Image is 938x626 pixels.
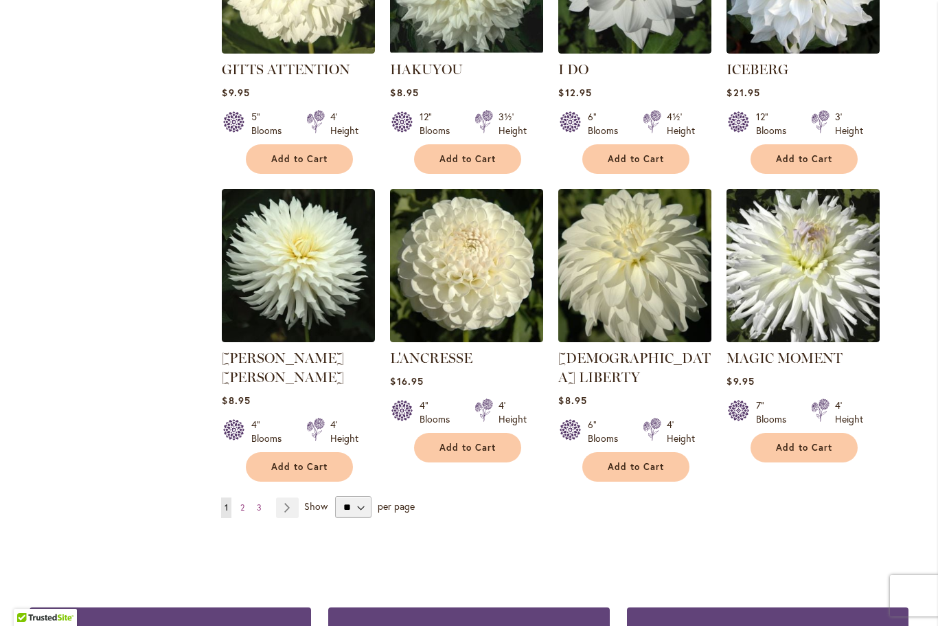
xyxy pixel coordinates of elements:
[776,153,832,165] span: Add to Cart
[582,144,689,174] button: Add to Cart
[271,461,328,473] span: Add to Cart
[390,332,543,345] a: L'ANCRESSE
[330,110,358,137] div: 4' Height
[558,43,711,56] a: I DO
[237,498,248,518] a: 2
[414,144,521,174] button: Add to Cart
[390,375,423,388] span: $16.95
[835,399,863,426] div: 4' Height
[420,399,458,426] div: 4" Blooms
[727,375,754,388] span: $9.95
[222,61,350,78] a: GITTS ATTENTION
[222,43,375,56] a: GITTS ATTENTION
[330,418,358,445] div: 4' Height
[558,332,711,345] a: LADY LIBERTY
[776,442,832,454] span: Add to Cart
[222,332,375,345] a: JACK FROST
[835,110,863,137] div: 3' Height
[304,500,328,513] span: Show
[271,153,328,165] span: Add to Cart
[558,189,711,342] img: LADY LIBERTY
[756,110,794,137] div: 12" Blooms
[10,577,49,616] iframe: Launch Accessibility Center
[251,418,290,445] div: 4" Blooms
[222,350,344,385] a: [PERSON_NAME] [PERSON_NAME]
[439,153,496,165] span: Add to Cart
[499,110,527,137] div: 3½' Height
[420,110,458,137] div: 12" Blooms
[756,399,794,426] div: 7" Blooms
[608,153,664,165] span: Add to Cart
[225,502,228,513] span: 1
[608,461,664,473] span: Add to Cart
[667,418,695,445] div: 4' Height
[588,110,626,137] div: 6" Blooms
[390,189,543,342] img: L'ANCRESSE
[390,86,418,99] span: $8.95
[582,452,689,482] button: Add to Cart
[727,189,880,342] img: MAGIC MOMENT
[251,110,290,137] div: 5" Blooms
[222,189,375,342] img: JACK FROST
[378,500,415,513] span: per page
[727,350,843,366] a: MAGIC MOMENT
[751,144,858,174] button: Add to Cart
[246,144,353,174] button: Add to Cart
[240,502,244,513] span: 2
[390,43,543,56] a: Hakuyou
[499,399,527,426] div: 4' Height
[727,332,880,345] a: MAGIC MOMENT
[588,418,626,445] div: 6" Blooms
[558,350,711,385] a: [DEMOGRAPHIC_DATA] LIBERTY
[667,110,695,137] div: 4½' Height
[727,43,880,56] a: ICEBERG
[257,502,262,513] span: 3
[751,433,858,462] button: Add to Cart
[390,350,472,366] a: L'ANCRESSE
[222,394,250,407] span: $8.95
[390,61,463,78] a: HAKUYOU
[222,86,249,99] span: $9.95
[727,86,759,99] span: $21.95
[558,394,586,407] span: $8.95
[558,86,591,99] span: $12.95
[253,498,265,518] a: 3
[246,452,353,482] button: Add to Cart
[439,442,496,454] span: Add to Cart
[414,433,521,462] button: Add to Cart
[727,61,788,78] a: ICEBERG
[558,61,588,78] a: I DO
